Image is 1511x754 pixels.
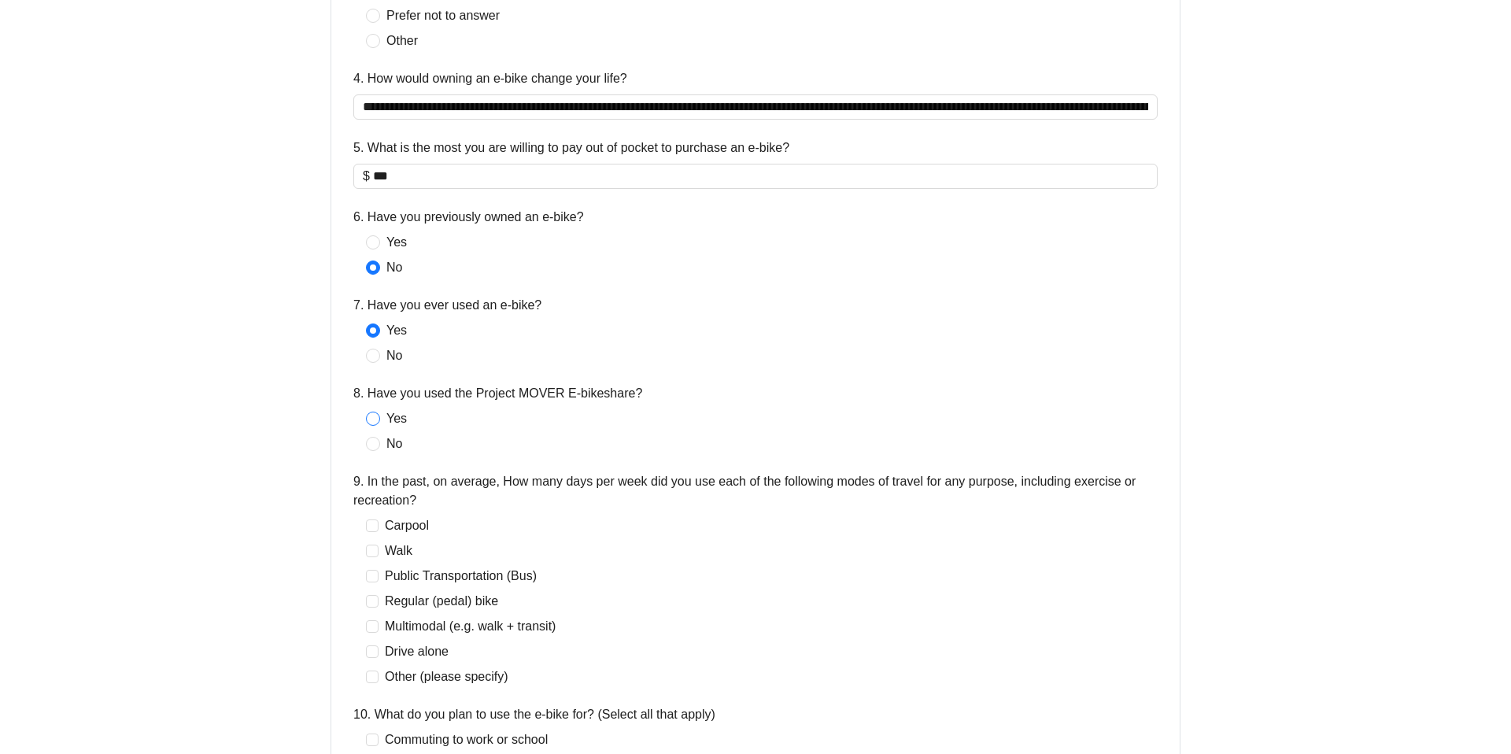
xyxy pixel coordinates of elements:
label: 9. In the past, on average, How many days per week did you use each of the following modes of tra... [353,472,1158,510]
span: Yes [380,321,413,340]
span: Drive alone [379,642,455,661]
span: Regular (pedal) bike [379,592,504,611]
span: Prefer not to answer [380,6,506,25]
label: 10. What do you plan to use the e-bike for? (Select all that apply) [353,705,715,724]
label: 8. Have you used the Project MOVER E-bikeshare? [353,384,642,403]
span: Carpool [379,516,435,535]
span: Yes [380,409,413,428]
span: Other (please specify) [379,667,515,686]
span: No [380,346,408,365]
span: Public Transportation (Bus) [379,567,543,586]
span: Walk [379,541,419,560]
input: 5. What is the most you are willing to pay out of pocket to purchase an e-bike? [373,167,1148,186]
label: 5. What is the most you are willing to pay out of pocket to purchase an e-bike? [353,139,789,157]
span: Multimodal (e.g. walk + transit) [379,617,562,636]
span: No [380,434,408,453]
span: $ [363,167,370,186]
label: 7. Have you ever used an e-bike? [353,296,541,315]
label: 4. How would owning an e-bike change your life? [353,69,627,88]
input: 4. How would owning an e-bike change your life? [353,94,1158,120]
span: Commuting to work or school [379,730,554,749]
span: Yes [380,233,413,252]
span: Other [380,31,424,50]
label: 6. Have you previously owned an e-bike? [353,208,584,227]
span: No [380,258,408,277]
